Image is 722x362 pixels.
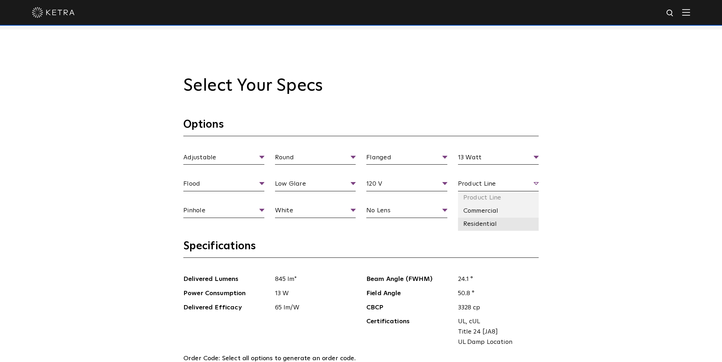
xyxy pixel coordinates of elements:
[183,118,539,136] h3: Options
[275,206,356,218] span: White
[366,288,453,299] span: Field Angle
[183,303,270,313] span: Delivered Efficacy
[682,9,690,16] img: Hamburger%20Nav.svg
[270,303,356,313] span: 65 lm/W
[275,153,356,165] span: Round
[366,274,453,284] span: Beam Angle (FWHM)
[222,355,356,362] span: Select all options to generate an order code.
[366,303,453,313] span: CBCP
[366,206,447,218] span: No Lens
[32,7,75,18] img: ketra-logo-2019-white
[458,327,534,337] span: Title 24 [JA8]
[183,153,264,165] span: Adjustable
[270,288,356,299] span: 13 W
[183,274,270,284] span: Delivered Lumens
[458,337,534,347] span: UL Damp Location
[183,355,220,362] span: Order Code:
[453,274,539,284] span: 24.1 °
[458,316,534,327] span: UL, cUL
[453,288,539,299] span: 50.8 °
[183,239,539,258] h3: Specifications
[183,179,264,191] span: Flood
[453,303,539,313] span: 3328 cp
[366,179,447,191] span: 120 V
[458,191,539,204] li: Product Line
[666,9,675,18] img: search icon
[183,206,264,218] span: Pinhole
[183,288,270,299] span: Power Consumption
[366,153,447,165] span: Flanged
[458,204,539,218] li: Commercial
[275,179,356,191] span: Low Glare
[183,76,539,96] h2: Select Your Specs
[458,218,539,231] li: Residential
[458,179,539,191] span: Product Line
[458,153,539,165] span: 13 Watt
[366,316,453,347] span: Certifications
[270,274,356,284] span: 845 lm*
